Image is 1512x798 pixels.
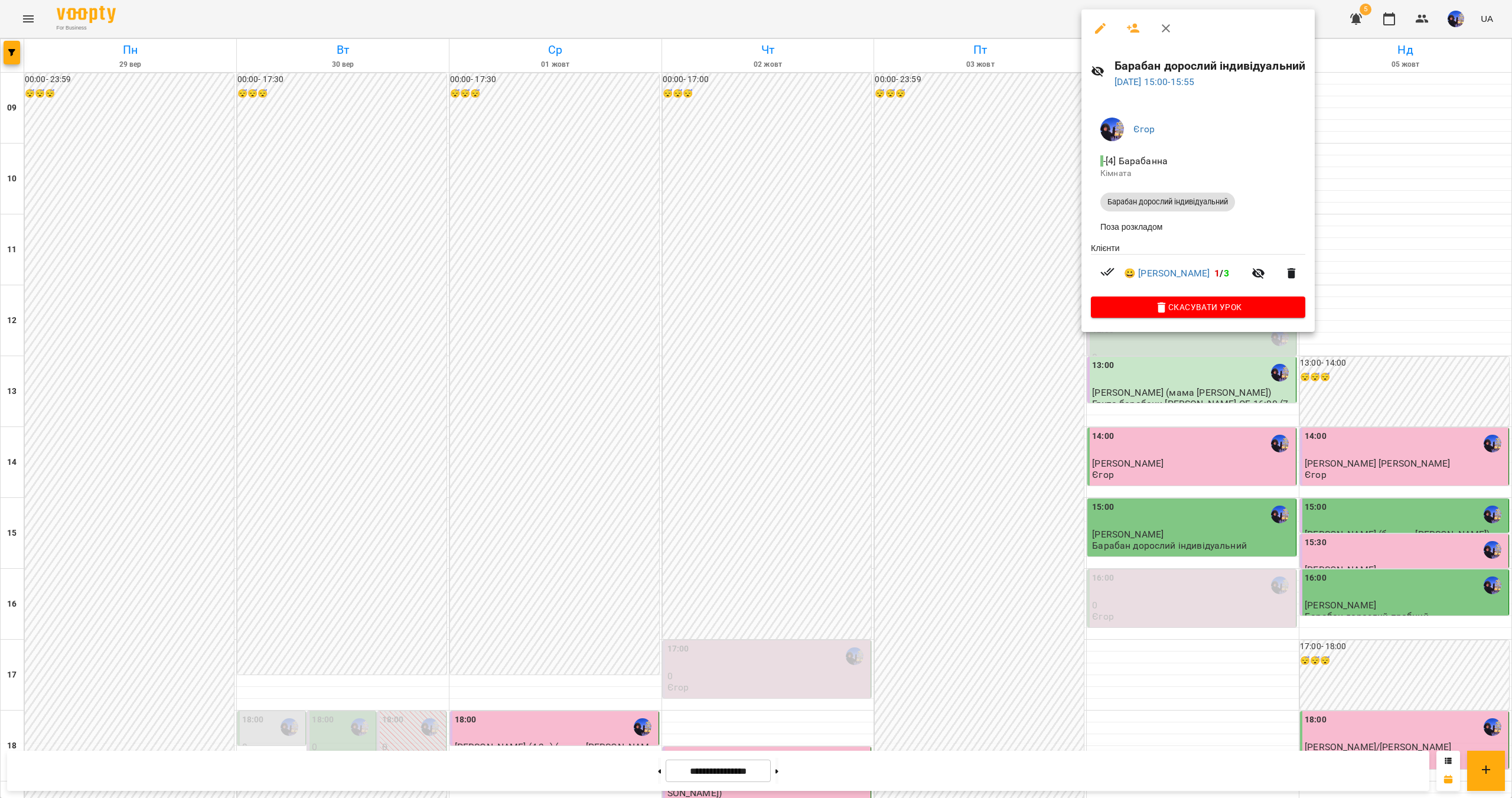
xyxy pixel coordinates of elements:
img: 697e48797de441964643b5c5372ef29d.jpg [1100,118,1124,141]
li: Поза розкладом [1091,216,1305,237]
ul: Клієнти [1091,242,1305,297]
a: Єгор [1133,123,1155,135]
b: / [1214,268,1228,279]
a: 😀 [PERSON_NAME] [1124,266,1210,281]
button: Скасувати Урок [1091,297,1305,318]
span: Барабан дорослий індивідуальний [1100,197,1235,207]
svg: Візит сплачено [1100,265,1115,279]
h6: Барабан дорослий індивідуальний [1115,57,1306,75]
span: 3 [1224,268,1229,279]
span: Скасувати Урок [1100,300,1296,314]
a: [DATE] 15:00-15:55 [1115,76,1195,87]
span: 1 [1214,268,1220,279]
span: - [4] Барабанна [1100,155,1170,167]
p: Кімната [1100,168,1296,180]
